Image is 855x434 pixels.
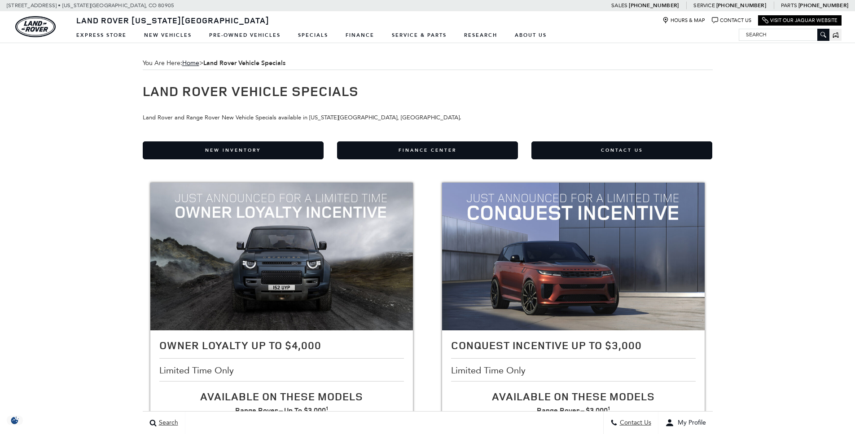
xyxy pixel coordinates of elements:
span: My Profile [674,419,706,427]
a: Research [459,27,509,43]
a: Specials [293,27,340,43]
img: Land Rover [15,16,56,37]
a: Contact Us [531,141,712,159]
span: Limited Time Only [451,365,528,375]
a: New Vehicles [139,27,204,43]
span: Search [157,419,178,427]
a: [PHONE_NUMBER] [716,2,766,9]
a: Contact Us [712,17,751,24]
div: Breadcrumbs [143,57,713,70]
span: Limited Time Only [159,365,236,375]
button: Open user profile menu [658,412,713,434]
a: land-rover [15,16,56,37]
a: EXPRESS STORE [71,27,139,43]
a: Finance Center [337,141,518,159]
span: You Are Here: [143,57,713,70]
section: Click to Open Cookie Consent Modal [4,416,25,425]
strong: Range Rover – $3,000 [537,405,610,415]
span: Land Rover [US_STATE][GEOGRAPHIC_DATA] [76,15,269,26]
img: Owner Loyalty Up To $4,000 [150,183,413,330]
a: Hours & Map [662,17,705,24]
nav: Main Navigation [71,27,559,43]
span: > [182,59,285,67]
a: Service & Parts [386,27,459,43]
sup: 1 [326,404,329,412]
a: Pre-Owned Vehicles [204,27,293,43]
a: New Inventory [143,141,324,159]
a: About Us [509,27,559,43]
img: Opt-Out Icon [4,416,25,425]
span: Available On These Models [200,389,363,403]
a: Land Rover [US_STATE][GEOGRAPHIC_DATA] [71,15,275,26]
span: Available On These Models [492,389,655,403]
p: Land Rover and Range Rover New Vehicle Specials available in [US_STATE][GEOGRAPHIC_DATA], [GEOGRA... [143,103,713,123]
span: Sales [611,2,627,9]
a: Finance [340,27,386,43]
img: Conquest Incentive Up To $3,000 [442,183,705,330]
span: Contact Us [618,419,651,427]
a: Home [182,59,199,67]
a: Visit Our Jaguar Website [762,17,837,24]
a: [PHONE_NUMBER] [798,2,848,9]
a: [PHONE_NUMBER] [629,2,679,9]
strong: Range Rover – Up To $3,000 [235,405,329,415]
input: Search [739,29,829,40]
h2: Conquest Incentive Up To $3,000 [451,339,696,351]
h2: Owner Loyalty Up To $4,000 [159,339,404,351]
strong: Land Rover Vehicle Specials [203,59,285,67]
span: Parts [781,2,797,9]
sup: 1 [608,404,610,412]
a: [STREET_ADDRESS] • [US_STATE][GEOGRAPHIC_DATA], CO 80905 [7,2,174,9]
h1: Land Rover Vehicle Specials [143,83,713,98]
span: Service [693,2,715,9]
